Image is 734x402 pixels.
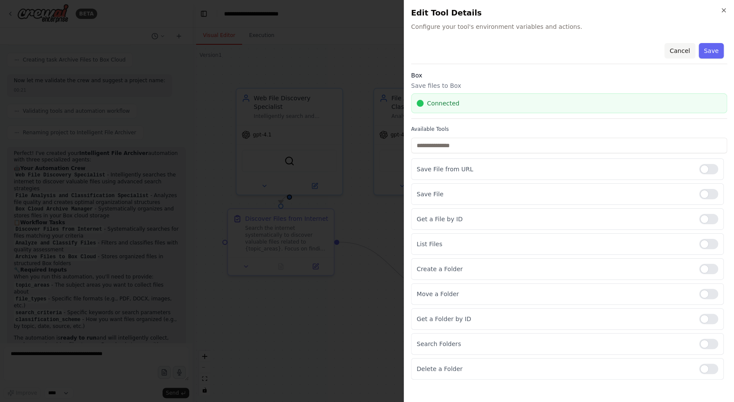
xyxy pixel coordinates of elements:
p: Get a Folder by ID [417,315,692,323]
span: Connected [427,99,459,108]
p: Move a Folder [417,290,692,298]
p: Save File [417,190,692,198]
button: Save [699,43,724,59]
p: Create a Folder [417,265,692,273]
button: Cancel [664,43,695,59]
p: Search Folders [417,340,692,348]
h3: Box [411,71,727,80]
span: Configure your tool's environment variables and actions. [411,22,727,31]
p: Save files to Box [411,81,727,90]
label: Available Tools [411,126,727,133]
h2: Edit Tool Details [411,7,727,19]
p: List Files [417,240,692,248]
p: Delete a Folder [417,365,692,373]
p: Get a File by ID [417,215,692,223]
p: Save File from URL [417,165,692,173]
